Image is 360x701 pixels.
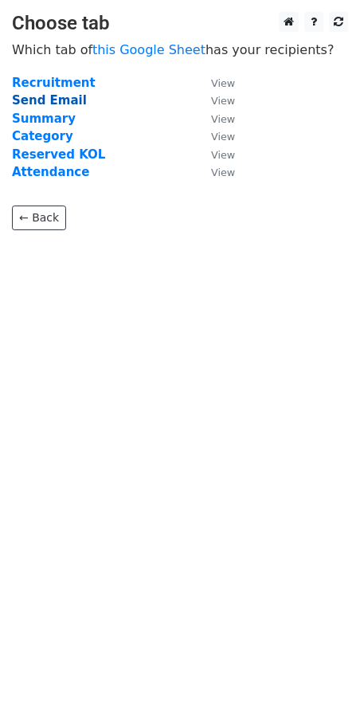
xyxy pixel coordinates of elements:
iframe: Chat Widget [280,625,360,701]
small: View [211,166,235,178]
a: this Google Sheet [92,42,205,57]
a: View [195,112,235,126]
a: View [195,76,235,90]
a: Attendance [12,165,89,179]
small: View [211,149,235,161]
h3: Choose tab [12,12,348,35]
a: Category [12,129,73,143]
a: Summary [12,112,76,126]
a: Recruitment [12,76,96,90]
small: View [211,95,235,107]
a: View [195,165,235,179]
a: Send Email [12,93,87,108]
p: Which tab of has your recipients? [12,41,348,58]
small: View [211,77,235,89]
a: Reserved KOL [12,147,105,162]
a: View [195,147,235,162]
a: View [195,93,235,108]
small: View [211,131,235,143]
small: View [211,113,235,125]
a: ← Back [12,206,66,230]
a: View [195,129,235,143]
